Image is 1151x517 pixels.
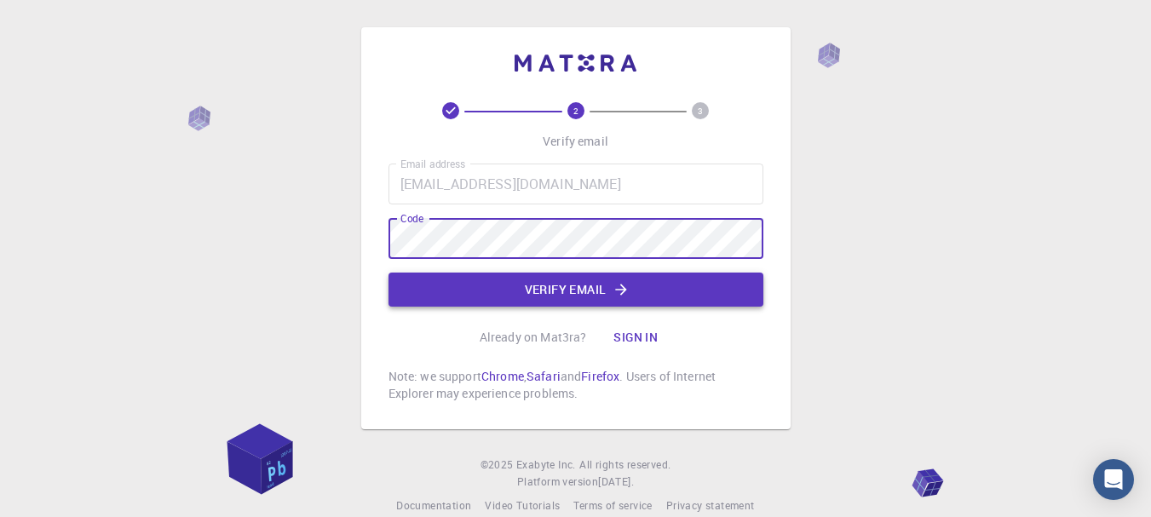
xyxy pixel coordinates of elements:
a: Firefox [581,368,619,384]
label: Code [400,211,423,226]
a: Terms of service [573,497,652,514]
button: Verify email [388,273,763,307]
a: Documentation [396,497,471,514]
span: Exabyte Inc. [516,457,576,471]
button: Sign in [600,320,671,354]
span: Documentation [396,498,471,512]
a: [DATE]. [598,474,634,491]
text: 2 [573,105,578,117]
p: Verify email [543,133,608,150]
a: Video Tutorials [485,497,560,514]
text: 3 [698,105,703,117]
span: [DATE] . [598,474,634,488]
span: © 2025 [481,457,516,474]
a: Chrome [481,368,524,384]
a: Privacy statement [666,497,755,514]
p: Already on Mat3ra? [480,329,587,346]
span: All rights reserved. [579,457,670,474]
span: Platform version [517,474,598,491]
span: Terms of service [573,498,652,512]
div: Open Intercom Messenger [1093,459,1134,500]
label: Email address [400,157,465,171]
span: Privacy statement [666,498,755,512]
p: Note: we support , and . Users of Internet Explorer may experience problems. [388,368,763,402]
a: Exabyte Inc. [516,457,576,474]
a: Safari [527,368,561,384]
span: Video Tutorials [485,498,560,512]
